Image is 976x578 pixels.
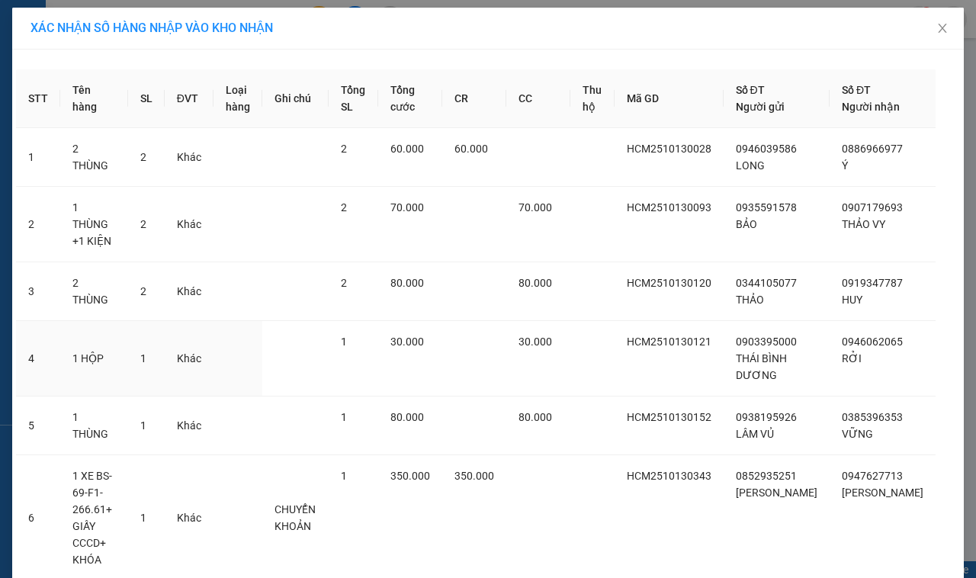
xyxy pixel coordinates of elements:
td: Khác [165,321,213,397]
span: 350.000 [390,470,430,482]
td: 2 THÙNG [60,262,128,321]
th: CC [506,69,570,128]
td: Khác [165,397,213,455]
th: Tên hàng [60,69,128,128]
span: HCM2510130343 [627,470,711,482]
span: 30.000 [518,336,552,348]
span: HCM2510130121 [627,336,711,348]
span: 60.000 [390,143,424,155]
span: 2 [341,277,347,289]
span: Số ĐT [842,84,871,96]
span: THÁI BÌNH DƯƠNG [736,352,787,381]
span: 2 [140,285,146,297]
th: Tổng cước [378,69,442,128]
span: 1 [341,470,347,482]
span: 70.000 [518,201,552,214]
span: 70.000 [390,201,424,214]
span: XÁC NHẬN SỐ HÀNG NHẬP VÀO KHO NHẬN [30,21,273,35]
span: 0935591578 [736,201,797,214]
span: 0946039586 [736,143,797,155]
span: 0344105077 [736,277,797,289]
span: 0938195926 [736,411,797,423]
th: Ghi chú [262,69,329,128]
span: 2 [140,151,146,163]
span: BẢO [736,218,757,230]
span: 0385396353 [842,411,903,423]
span: THẢO VY [842,218,885,230]
span: CHUYỂN KHOẢN [274,503,316,532]
th: ĐVT [165,69,213,128]
button: Close [921,8,964,50]
td: 1 THÙNG +1 KIỆN [60,187,128,262]
th: Tổng SL [329,69,377,128]
th: CR [442,69,506,128]
span: Người gửi [736,101,785,113]
td: 1 THÙNG [60,397,128,455]
th: Mã GD [615,69,724,128]
span: 0852935251 [736,470,797,482]
td: 1 [16,128,60,187]
span: 80.000 [390,411,424,423]
th: Loại hàng [213,69,263,128]
span: Số ĐT [736,84,765,96]
th: Thu hộ [570,69,614,128]
th: SL [128,69,165,128]
span: 2 [140,218,146,230]
td: 1 HỘP [60,321,128,397]
span: RỞI [842,352,862,364]
span: HCM2510130028 [627,143,711,155]
span: VỮNG [842,428,873,440]
span: close [936,22,949,34]
th: STT [16,69,60,128]
span: 0903395000 [736,336,797,348]
span: 0946062065 [842,336,903,348]
span: 80.000 [518,277,552,289]
td: 3 [16,262,60,321]
span: LONG [736,159,765,172]
span: HCM2510130093 [627,201,711,214]
span: 0907179693 [842,201,903,214]
span: 80.000 [518,411,552,423]
span: HCM2510130152 [627,411,711,423]
span: 2 [341,201,347,214]
span: LÂM VỦ [736,428,774,440]
td: 4 [16,321,60,397]
span: 1 [140,512,146,524]
td: Khác [165,262,213,321]
td: 5 [16,397,60,455]
span: 0947627713 [842,470,903,482]
td: Khác [165,128,213,187]
span: 30.000 [390,336,424,348]
span: THẢO [736,294,764,306]
span: Ý [842,159,848,172]
span: 80.000 [390,277,424,289]
span: [PERSON_NAME] [736,486,817,499]
span: 2 [341,143,347,155]
span: 1 [140,419,146,432]
span: 1 [140,352,146,364]
span: 60.000 [454,143,488,155]
span: 1 [341,411,347,423]
td: Khác [165,187,213,262]
span: 0919347787 [842,277,903,289]
span: HUY [842,294,862,306]
span: 0886966977 [842,143,903,155]
span: Người nhận [842,101,900,113]
span: 350.000 [454,470,494,482]
span: [PERSON_NAME] [842,486,923,499]
td: 2 THÙNG [60,128,128,187]
span: HCM2510130120 [627,277,711,289]
span: 1 [341,336,347,348]
td: 2 [16,187,60,262]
